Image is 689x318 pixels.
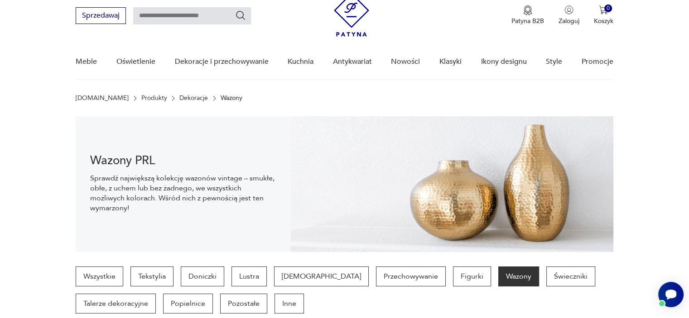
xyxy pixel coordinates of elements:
[275,294,304,313] a: Inne
[333,44,372,79] a: Antykwariat
[582,44,613,79] a: Promocje
[76,266,123,286] a: Wszystkie
[599,5,608,14] img: Ikona koszyka
[141,95,167,102] a: Produkty
[221,95,242,102] p: Wazony
[235,10,246,21] button: Szukaj
[220,294,267,313] a: Pozostałe
[163,294,213,313] a: Popielnice
[546,266,595,286] a: Świeczniki
[594,5,613,25] button: 0Koszyk
[594,17,613,25] p: Koszyk
[274,266,369,286] a: [DEMOGRAPHIC_DATA]
[481,44,526,79] a: Ikony designu
[231,266,267,286] a: Lustra
[76,13,126,19] a: Sprzedawaj
[76,44,97,79] a: Meble
[90,173,276,213] p: Sprawdź największą kolekcję wazonów vintage – smukłe, obłe, z uchem lub bez żadnego, we wszystkic...
[439,44,462,79] a: Klasyki
[391,44,420,79] a: Nowości
[288,44,313,79] a: Kuchnia
[511,5,544,25] button: Patyna B2B
[559,17,579,25] p: Zaloguj
[76,294,156,313] a: Talerze dekoracyjne
[179,95,208,102] a: Dekoracje
[181,266,224,286] a: Doniczki
[511,5,544,25] a: Ikona medaluPatyna B2B
[76,7,126,24] button: Sprzedawaj
[291,116,613,252] img: Wazony vintage
[130,266,173,286] a: Tekstylia
[453,266,491,286] a: Figurki
[564,5,573,14] img: Ikonka użytkownika
[604,5,612,12] div: 0
[174,44,268,79] a: Dekoracje i przechowywanie
[658,282,684,307] iframe: Smartsupp widget button
[511,17,544,25] p: Patyna B2B
[498,266,539,286] a: Wazony
[523,5,532,15] img: Ikona medalu
[116,44,155,79] a: Oświetlenie
[76,95,129,102] a: [DOMAIN_NAME]
[546,44,562,79] a: Style
[559,5,579,25] button: Zaloguj
[376,266,446,286] a: Przechowywanie
[90,155,276,166] h1: Wazony PRL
